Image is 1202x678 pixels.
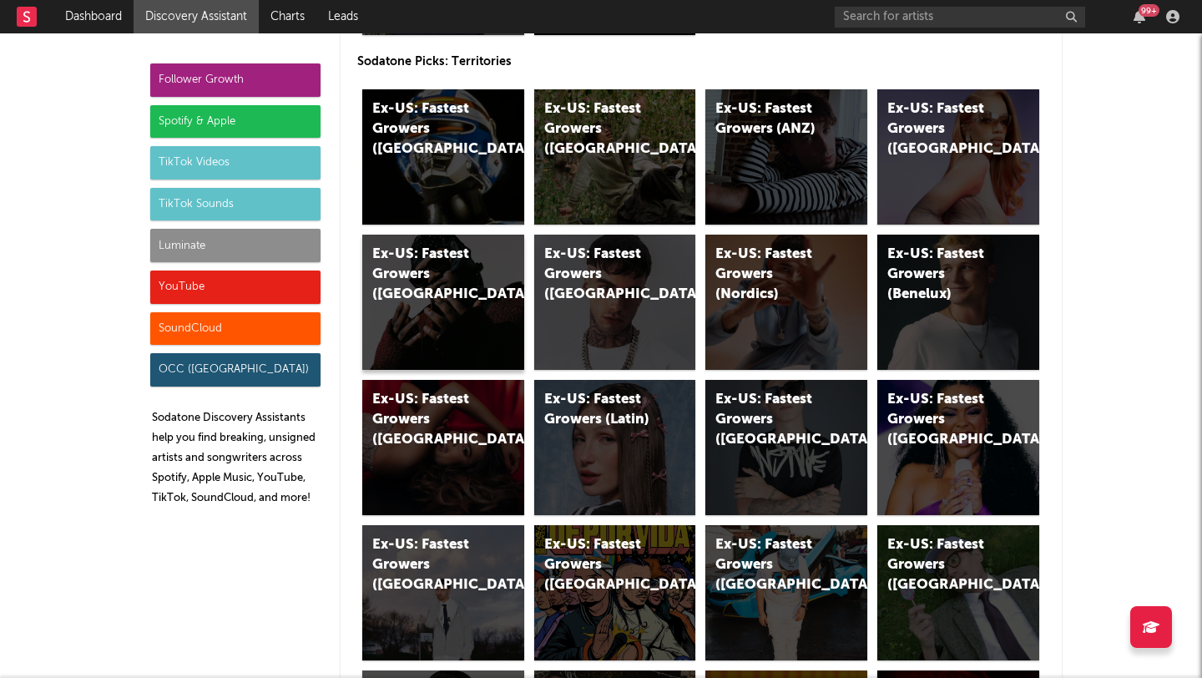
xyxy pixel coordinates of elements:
div: Follower Growth [150,63,321,97]
div: Ex-US: Fastest Growers ([GEOGRAPHIC_DATA]) [372,535,486,595]
a: Ex-US: Fastest Growers ([GEOGRAPHIC_DATA]) [877,89,1039,225]
a: Ex-US: Fastest Growers ([GEOGRAPHIC_DATA]) [534,525,696,660]
div: Ex-US: Fastest Growers (ANZ) [715,99,829,139]
div: 99 + [1139,4,1159,17]
a: Ex-US: Fastest Growers (Latin) [534,380,696,515]
div: Ex-US: Fastest Growers ([GEOGRAPHIC_DATA]) [887,390,1001,450]
div: TikTok Sounds [150,188,321,221]
a: Ex-US: Fastest Growers ([GEOGRAPHIC_DATA]) [705,380,867,515]
div: Ex-US: Fastest Growers (Latin) [544,390,658,430]
a: Ex-US: Fastest Growers (Benelux) [877,235,1039,370]
div: Ex-US: Fastest Growers ([GEOGRAPHIC_DATA]) [372,245,486,305]
div: Ex-US: Fastest Growers ([GEOGRAPHIC_DATA]) [887,535,1001,595]
a: Ex-US: Fastest Growers ([GEOGRAPHIC_DATA]) [362,380,524,515]
div: Ex-US: Fastest Growers ([GEOGRAPHIC_DATA]) [372,390,486,450]
div: YouTube [150,271,321,304]
div: Ex-US: Fastest Growers ([GEOGRAPHIC_DATA]/[GEOGRAPHIC_DATA]) [715,535,829,595]
div: Ex-US: Fastest Growers (Nordics) [715,245,829,305]
div: OCC ([GEOGRAPHIC_DATA]) [150,353,321,387]
div: SoundCloud [150,312,321,346]
div: Spotify & Apple [150,105,321,139]
div: Ex-US: Fastest Growers ([GEOGRAPHIC_DATA]) [544,245,658,305]
button: 99+ [1134,10,1145,23]
div: Luminate [150,229,321,262]
p: Sodatone Discovery Assistants help you find breaking, unsigned artists and songwriters across Spo... [152,408,321,508]
div: Ex-US: Fastest Growers ([GEOGRAPHIC_DATA]) [372,99,486,159]
a: Ex-US: Fastest Growers ([GEOGRAPHIC_DATA]) [362,89,524,225]
a: Ex-US: Fastest Growers ([GEOGRAPHIC_DATA]) [534,89,696,225]
div: Ex-US: Fastest Growers ([GEOGRAPHIC_DATA]) [544,99,658,159]
a: Ex-US: Fastest Growers ([GEOGRAPHIC_DATA]) [534,235,696,370]
a: Ex-US: Fastest Growers ([GEOGRAPHIC_DATA]) [362,235,524,370]
a: Ex-US: Fastest Growers ([GEOGRAPHIC_DATA]) [877,380,1039,515]
a: Ex-US: Fastest Growers ([GEOGRAPHIC_DATA]/[GEOGRAPHIC_DATA]) [705,525,867,660]
input: Search for artists [835,7,1085,28]
a: Ex-US: Fastest Growers (ANZ) [705,89,867,225]
div: Ex-US: Fastest Growers ([GEOGRAPHIC_DATA]) [544,535,658,595]
p: Sodatone Picks: Territories [357,52,1045,72]
div: TikTok Videos [150,146,321,180]
div: Ex-US: Fastest Growers ([GEOGRAPHIC_DATA]) [887,99,1001,159]
a: Ex-US: Fastest Growers ([GEOGRAPHIC_DATA]) [877,525,1039,660]
a: Ex-US: Fastest Growers (Nordics) [705,235,867,370]
div: Ex-US: Fastest Growers (Benelux) [887,245,1001,305]
a: Ex-US: Fastest Growers ([GEOGRAPHIC_DATA]) [362,525,524,660]
div: Ex-US: Fastest Growers ([GEOGRAPHIC_DATA]) [715,390,829,450]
